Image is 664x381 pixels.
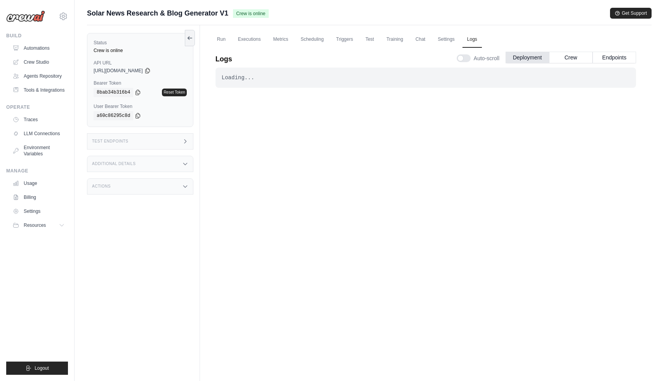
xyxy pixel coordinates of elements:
[269,31,293,48] a: Metrics
[462,31,482,48] a: Logs
[94,88,133,97] code: 8bab34b316b4
[9,42,68,54] a: Automations
[212,31,230,48] a: Run
[233,9,268,18] span: Crew is online
[382,31,408,48] a: Training
[296,31,328,48] a: Scheduling
[6,33,68,39] div: Build
[92,162,136,166] h3: Additional Details
[94,111,133,120] code: a60c86295c8d
[216,54,232,64] p: Logs
[474,54,499,62] span: Auto-scroll
[6,168,68,174] div: Manage
[9,219,68,231] button: Resources
[162,89,186,96] a: Reset Token
[6,104,68,110] div: Operate
[94,103,187,110] label: User Bearer Token
[9,56,68,68] a: Crew Studio
[87,8,228,19] span: Solar News Research & Blog Generator V1
[94,47,187,54] div: Crew is online
[6,10,45,22] img: Logo
[411,31,430,48] a: Chat
[9,191,68,204] a: Billing
[9,127,68,140] a: LLM Connections
[9,141,68,160] a: Environment Variables
[433,31,459,48] a: Settings
[593,52,636,63] button: Endpoints
[549,52,593,63] button: Crew
[332,31,358,48] a: Triggers
[9,84,68,96] a: Tools & Integrations
[94,68,143,74] span: [URL][DOMAIN_NAME]
[9,205,68,217] a: Settings
[361,31,379,48] a: Test
[9,113,68,126] a: Traces
[506,52,549,63] button: Deployment
[94,80,187,86] label: Bearer Token
[222,74,630,82] div: Loading...
[9,177,68,190] a: Usage
[233,31,266,48] a: Executions
[24,222,46,228] span: Resources
[610,8,652,19] button: Get Support
[94,60,187,66] label: API URL
[92,139,129,144] h3: Test Endpoints
[94,40,187,46] label: Status
[6,362,68,375] button: Logout
[92,184,111,189] h3: Actions
[35,365,49,371] span: Logout
[9,70,68,82] a: Agents Repository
